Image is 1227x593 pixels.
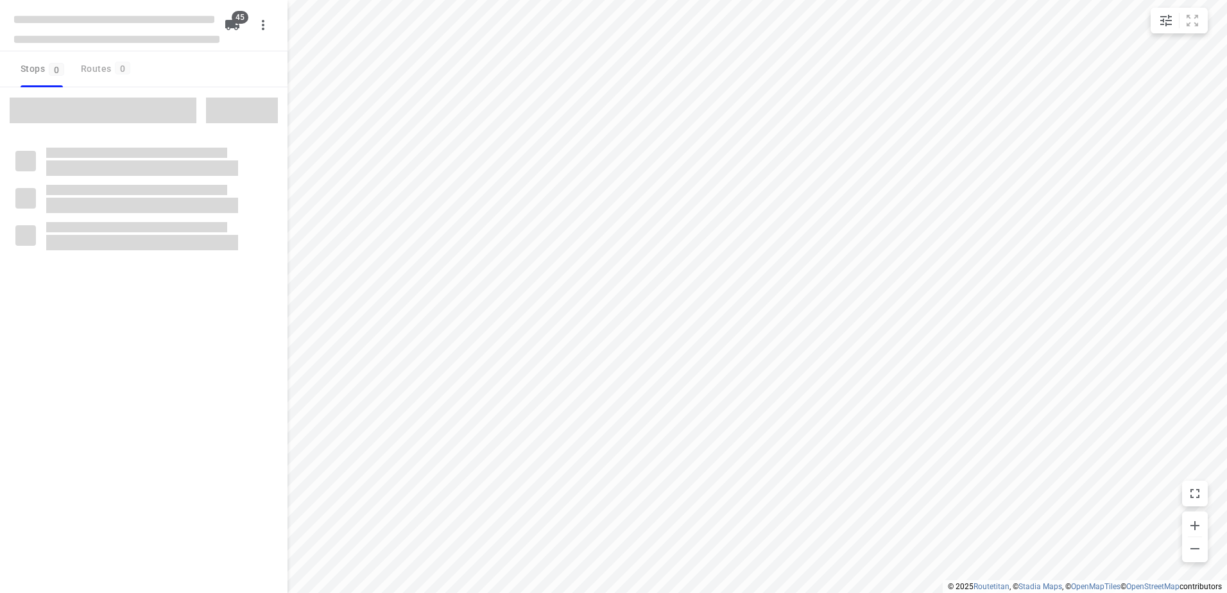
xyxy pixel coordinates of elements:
[1153,8,1179,33] button: Map settings
[1126,582,1180,591] a: OpenStreetMap
[1018,582,1062,591] a: Stadia Maps
[974,582,1009,591] a: Routetitan
[1071,582,1120,591] a: OpenMapTiles
[948,582,1222,591] li: © 2025 , © , © © contributors
[1151,8,1208,33] div: small contained button group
